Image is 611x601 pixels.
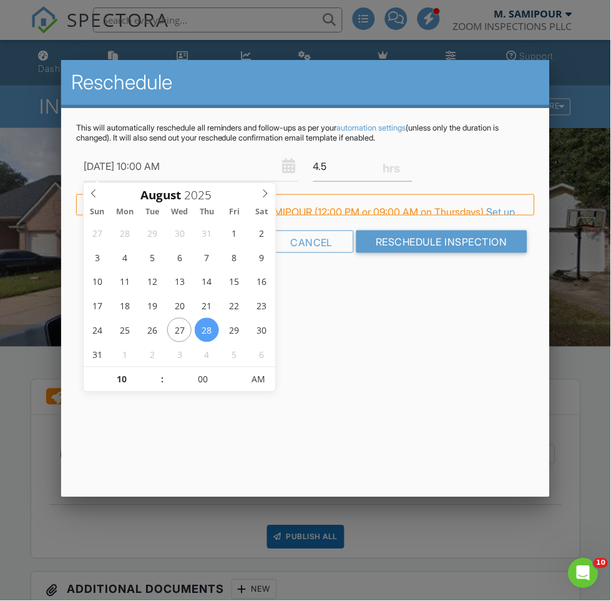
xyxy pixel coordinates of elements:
[139,208,166,216] span: Tue
[222,294,247,318] span: August 22, 2025
[112,318,137,342] span: August 25, 2025
[85,342,109,367] span: August 31, 2025
[222,342,247,367] span: September 5, 2025
[250,269,274,294] span: August 16, 2025
[140,269,164,294] span: August 12, 2025
[222,245,247,269] span: August 8, 2025
[112,221,137,245] span: July 28, 2025
[111,208,139,216] span: Mon
[167,318,192,342] span: August 27, 2025
[112,342,137,367] span: September 1, 2025
[270,231,354,253] div: Cancel
[76,194,535,216] div: FYI: This is not a regular time slot for M. SAMIPOUR (12:00 PM or 09:00 AM on Thursdays).
[195,318,219,342] span: August 28, 2025
[76,123,535,143] p: This will automatically reschedule all reminders and follow-ups as per your (unless only the dura...
[85,245,109,269] span: August 3, 2025
[84,208,111,216] span: Sun
[140,342,164,367] span: September 2, 2025
[140,221,164,245] span: July 29, 2025
[250,221,274,245] span: August 2, 2025
[195,221,219,245] span: July 31, 2025
[166,208,193,216] span: Wed
[181,187,222,203] input: Scroll to increment
[85,318,109,342] span: August 24, 2025
[193,208,221,216] span: Thu
[167,269,192,294] span: August 13, 2025
[241,367,275,392] span: Click to toggle
[140,318,164,342] span: August 26, 2025
[84,367,160,392] input: Scroll to increment
[248,208,276,216] span: Sat
[112,269,137,294] span: August 11, 2025
[337,123,406,132] a: automation settings
[140,189,181,201] span: Scroll to increment
[167,342,192,367] span: September 3, 2025
[164,367,241,392] input: Scroll to increment
[140,245,164,269] span: August 5, 2025
[356,231,528,253] input: Reschedule Inspection
[250,294,274,318] span: August 23, 2025
[569,559,599,589] iframe: Intercom live chat
[112,294,137,318] span: August 18, 2025
[71,70,540,95] h2: Reschedule
[195,342,219,367] span: September 4, 2025
[85,221,109,245] span: July 27, 2025
[222,221,247,245] span: August 1, 2025
[85,294,109,318] span: August 17, 2025
[160,367,164,392] span: :
[195,294,219,318] span: August 21, 2025
[250,245,274,269] span: August 9, 2025
[140,294,164,318] span: August 19, 2025
[250,318,274,342] span: August 30, 2025
[195,269,219,294] span: August 14, 2025
[594,559,609,569] span: 10
[222,269,247,294] span: August 15, 2025
[167,294,192,318] span: August 20, 2025
[250,342,274,367] span: September 6, 2025
[167,245,192,269] span: August 6, 2025
[112,245,137,269] span: August 4, 2025
[222,318,247,342] span: August 29, 2025
[167,221,192,245] span: July 30, 2025
[195,245,219,269] span: August 7, 2025
[85,269,109,294] span: August 10, 2025
[221,208,248,216] span: Fri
